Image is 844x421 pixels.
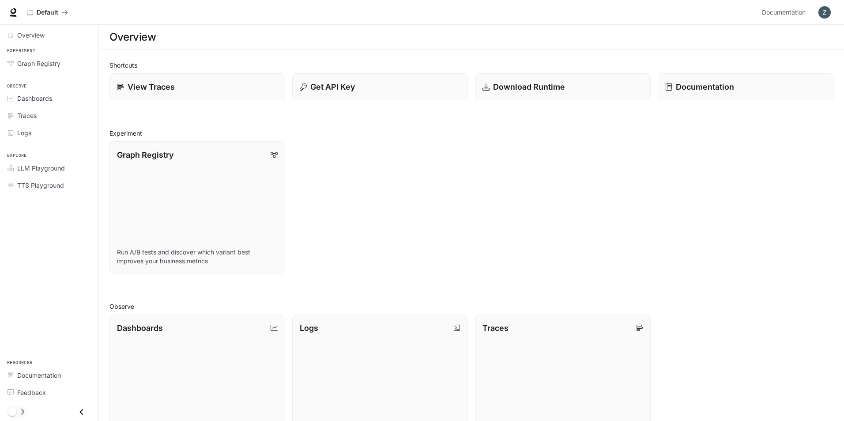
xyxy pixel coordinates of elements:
[818,6,831,19] img: User avatar
[109,129,833,138] h2: Experiment
[4,178,95,193] a: TTS Playground
[658,73,833,100] a: Documentation
[37,9,58,16] p: Default
[292,73,468,100] button: Get API Key
[4,160,95,176] a: LLM Playground
[128,81,175,93] p: View Traces
[816,4,833,21] button: User avatar
[4,108,95,123] a: Traces
[4,91,95,106] a: Dashboards
[676,81,734,93] p: Documentation
[300,322,318,334] p: Logs
[4,125,95,140] a: Logs
[310,81,355,93] p: Get API Key
[72,403,91,421] button: Close drawer
[117,248,278,265] p: Run A/B tests and discover which variant best improves your business metrics
[117,322,163,334] p: Dashboards
[109,73,285,100] a: View Traces
[4,27,95,43] a: Overview
[762,7,806,18] span: Documentation
[17,111,37,120] span: Traces
[4,368,95,383] a: Documentation
[475,73,651,100] a: Download Runtime
[4,56,95,71] a: Graph Registry
[17,163,65,173] span: LLM Playground
[109,61,833,70] h2: Shortcuts
[17,388,46,397] span: Feedback
[17,128,31,137] span: Logs
[23,4,72,21] button: All workspaces
[17,371,61,380] span: Documentation
[8,406,17,416] span: Dark mode toggle
[17,181,64,190] span: TTS Playground
[493,81,565,93] p: Download Runtime
[17,94,52,103] span: Dashboards
[109,141,285,273] a: Graph RegistryRun A/B tests and discover which variant best improves your business metrics
[109,28,156,46] h1: Overview
[17,59,60,68] span: Graph Registry
[109,302,833,311] h2: Observe
[17,30,45,40] span: Overview
[758,4,812,21] a: Documentation
[4,385,95,400] a: Feedback
[482,322,509,334] p: Traces
[117,149,173,161] p: Graph Registry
